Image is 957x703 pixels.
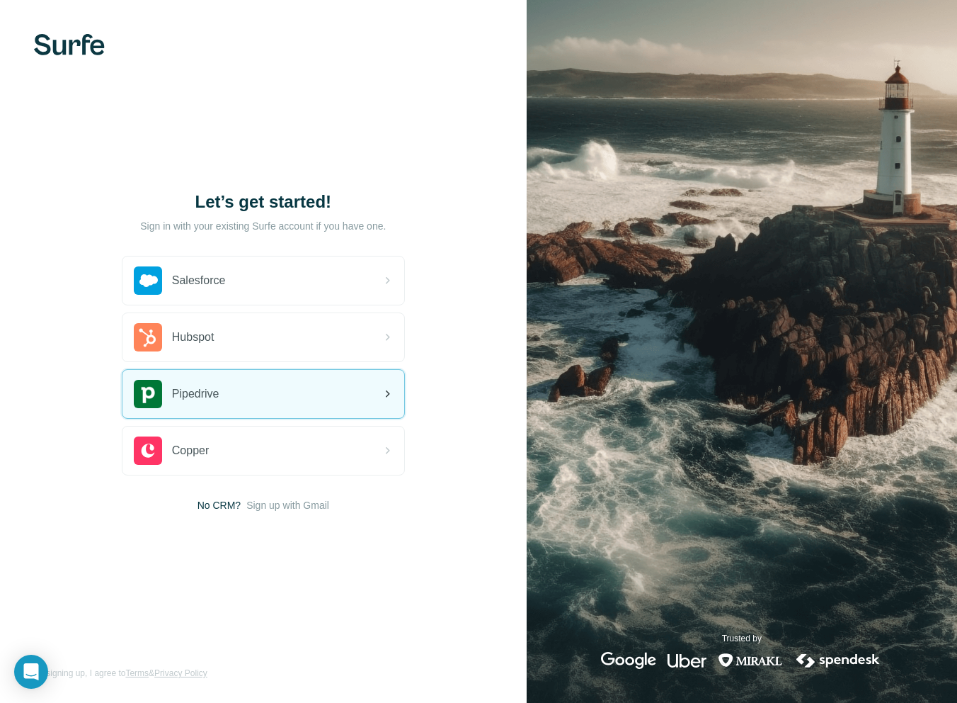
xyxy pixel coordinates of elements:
p: Sign in with your existing Surfe account if you have one. [140,219,386,233]
img: hubspot's logo [134,323,162,351]
h1: Let’s get started! [122,191,405,213]
div: Open Intercom Messenger [14,655,48,689]
img: mirakl's logo [718,652,783,669]
img: google's logo [601,652,656,669]
span: Hubspot [172,329,214,346]
span: By signing up, I agree to & [34,667,207,680]
p: Trusted by [722,632,762,645]
button: Sign up with Gmail [246,498,329,512]
img: copper's logo [134,437,162,465]
img: pipedrive's logo [134,380,162,408]
a: Terms [125,668,149,678]
img: Surfe's logo [34,34,105,55]
span: Copper [172,442,209,459]
span: Pipedrive [172,386,219,403]
img: uber's logo [667,652,706,669]
span: Salesforce [172,272,226,289]
img: spendesk's logo [794,652,882,669]
span: No CRM? [197,498,241,512]
img: salesforce's logo [134,266,162,295]
a: Privacy Policy [154,668,207,678]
